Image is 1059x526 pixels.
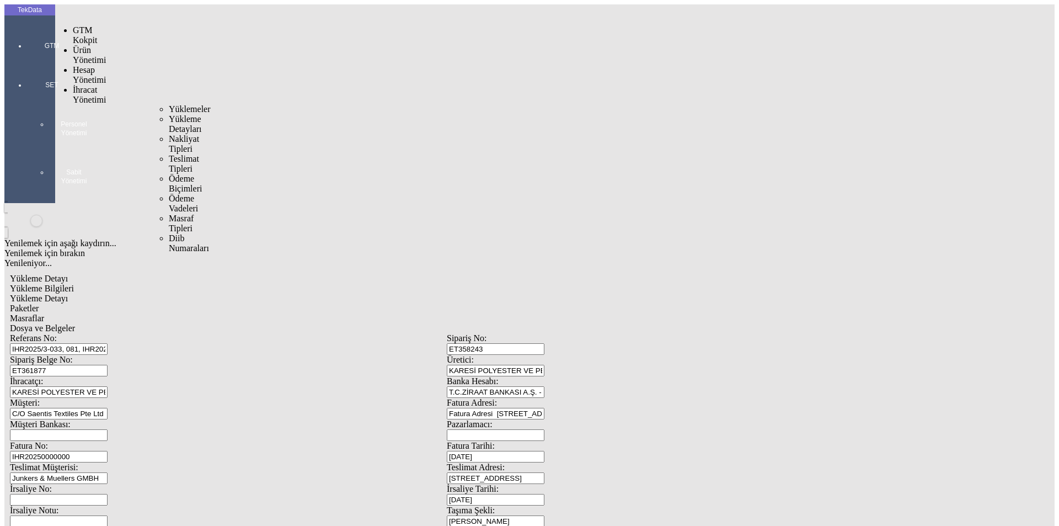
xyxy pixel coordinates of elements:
[10,284,74,293] span: Yükleme Bilgileri
[10,441,48,450] span: Fatura No:
[447,484,499,493] span: İrsaliye Tarihi:
[169,174,202,193] span: Ödeme Biçimleri
[447,506,495,515] span: Taşıma Şekli:
[169,214,194,233] span: Masraf Tipleri
[73,45,106,65] span: Ürün Yönetimi
[4,258,889,268] div: Yenileniyor...
[4,6,55,14] div: TekData
[4,238,889,248] div: Yenilemek için aşağı kaydırın...
[4,248,889,258] div: Yenilemek için bırakın
[10,323,75,333] span: Dosya ve Belgeler
[73,25,97,45] span: GTM Kokpit
[10,376,43,386] span: İhracatçı:
[169,194,198,213] span: Ödeme Vadeleri
[169,134,199,153] span: Nakliyat Tipleri
[10,294,68,303] span: Yükleme Detayı
[10,355,73,364] span: Sipariş Belge No:
[447,463,505,472] span: Teslimat Adresi:
[10,506,58,515] span: İrsaliye Notu:
[35,81,68,89] span: SET
[447,355,474,364] span: Üretici:
[10,304,39,313] span: Paketler
[447,333,486,343] span: Sipariş No:
[169,104,211,114] span: Yüklemeler
[10,463,78,472] span: Teslimat Müşterisi:
[73,85,106,104] span: İhracat Yönetimi
[10,333,57,343] span: Referans No:
[10,484,52,493] span: İrsaliye No:
[10,314,44,323] span: Masraflar
[447,419,493,429] span: Pazarlamacı:
[447,376,499,386] span: Banka Hesabı:
[10,419,71,429] span: Müşteri Bankası:
[10,398,40,407] span: Müşteri:
[73,65,106,84] span: Hesap Yönetimi
[447,441,495,450] span: Fatura Tarihi:
[169,154,199,173] span: Teslimat Tipleri
[447,398,497,407] span: Fatura Adresi:
[169,114,202,134] span: Yükleme Detayları
[169,233,209,253] span: Diib Numaraları
[10,274,68,283] span: Yükleme Detayı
